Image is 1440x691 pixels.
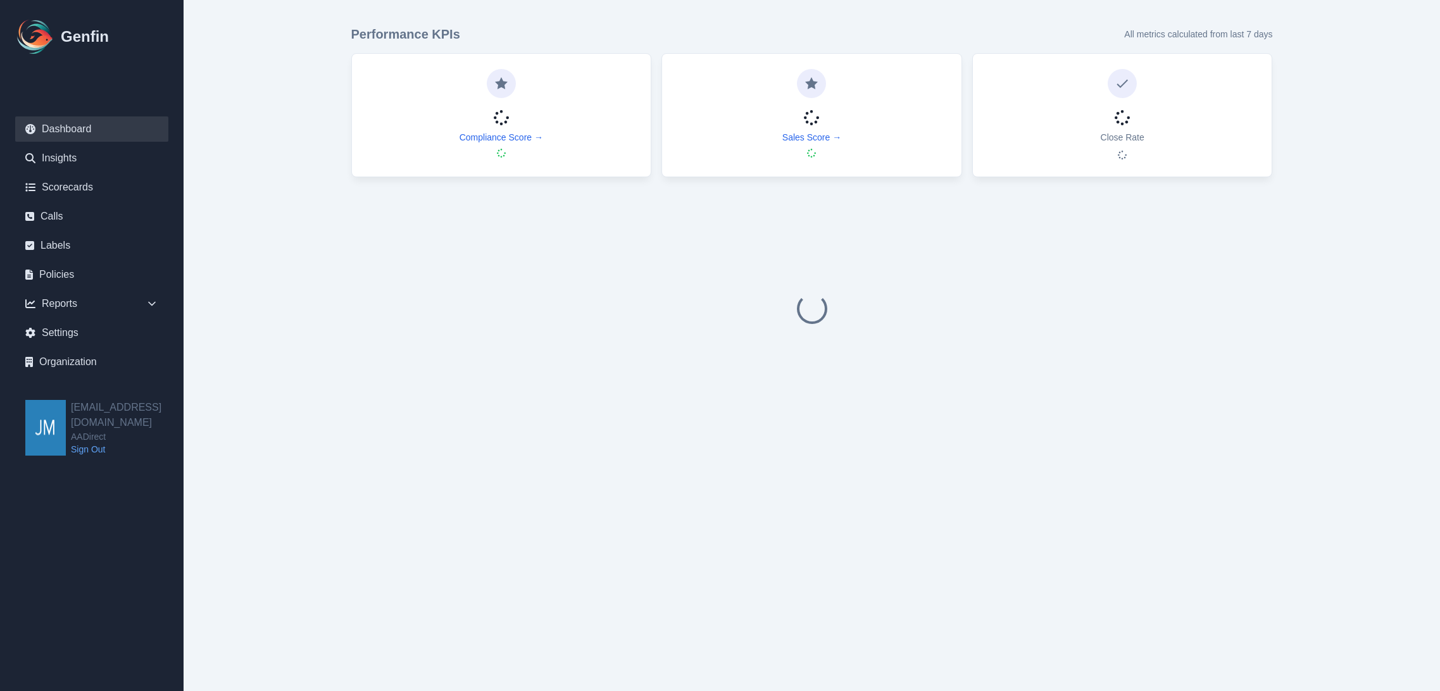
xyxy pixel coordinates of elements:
a: Organization [15,349,168,375]
h3: Performance KPIs [351,25,460,43]
p: All metrics calculated from last 7 days [1124,28,1272,40]
a: Dashboard [15,116,168,142]
div: Reports [15,291,168,316]
img: Logo [15,16,56,57]
h2: [EMAIL_ADDRESS][DOMAIN_NAME] [71,400,184,430]
a: Insights [15,146,168,171]
a: Policies [15,262,168,287]
a: Calls [15,204,168,229]
a: Settings [15,320,168,345]
h1: Genfin [61,27,109,47]
a: Labels [15,233,168,258]
a: Sign Out [71,443,184,456]
a: Compliance Score → [460,131,543,144]
p: Close Rate [1101,131,1144,144]
a: Scorecards [15,175,168,200]
img: jmendoza@aadirect.com [25,400,66,456]
span: AADirect [71,430,184,443]
a: Sales Score → [782,131,841,144]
